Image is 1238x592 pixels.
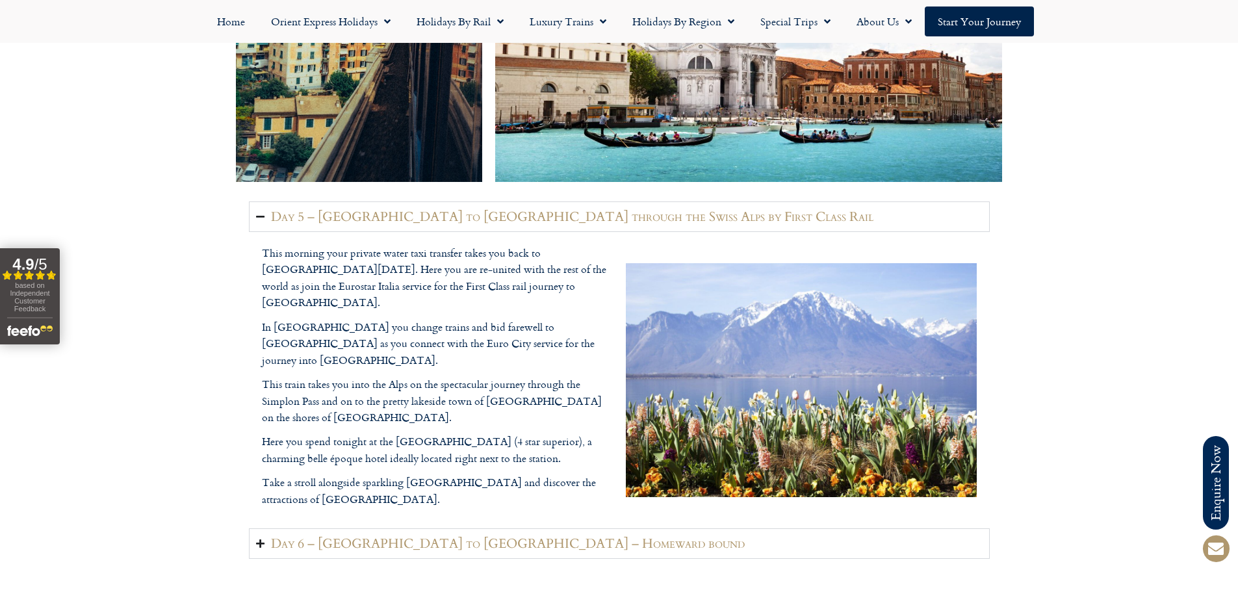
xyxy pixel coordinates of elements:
a: Luxury Trains [517,6,619,36]
p: In [GEOGRAPHIC_DATA] you change trains and bid farewell to [GEOGRAPHIC_DATA] as you connect with ... [262,319,613,369]
div: Accordion. Open links with Enter or Space, close with Escape, and navigate with Arrow Keys [249,201,990,560]
h2: Day 5 – [GEOGRAPHIC_DATA] to [GEOGRAPHIC_DATA] through the Swiss Alps by First Class Rail [271,209,873,225]
p: Here you spend tonight at the [GEOGRAPHIC_DATA] (4 star superior), a charming belle époque hotel ... [262,433,613,467]
a: Special Trips [747,6,844,36]
a: Holidays by Rail [404,6,517,36]
a: About Us [844,6,925,36]
h2: Day 6 – [GEOGRAPHIC_DATA] to [GEOGRAPHIC_DATA] – Homeward bound [271,535,745,552]
p: This morning your private water taxi transfer takes you back to [GEOGRAPHIC_DATA][DATE]. Here you... [262,245,613,311]
a: Start your Journey [925,6,1034,36]
summary: Day 6 – [GEOGRAPHIC_DATA] to [GEOGRAPHIC_DATA] – Homeward bound [249,528,990,559]
p: Take a stroll alongside sparkling [GEOGRAPHIC_DATA] and discover the attractions of [GEOGRAPHIC_D... [262,474,613,508]
img: lake-geneva-from-montreux [626,263,977,497]
a: Holidays by Region [619,6,747,36]
a: Orient Express Holidays [258,6,404,36]
p: This train takes you into the Alps on the spectacular journey through the Simplon Pass and on to ... [262,376,613,426]
a: Home [204,6,258,36]
summary: Day 5 – [GEOGRAPHIC_DATA] to [GEOGRAPHIC_DATA] through the Swiss Alps by First Class Rail [249,201,990,232]
nav: Menu [6,6,1232,36]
